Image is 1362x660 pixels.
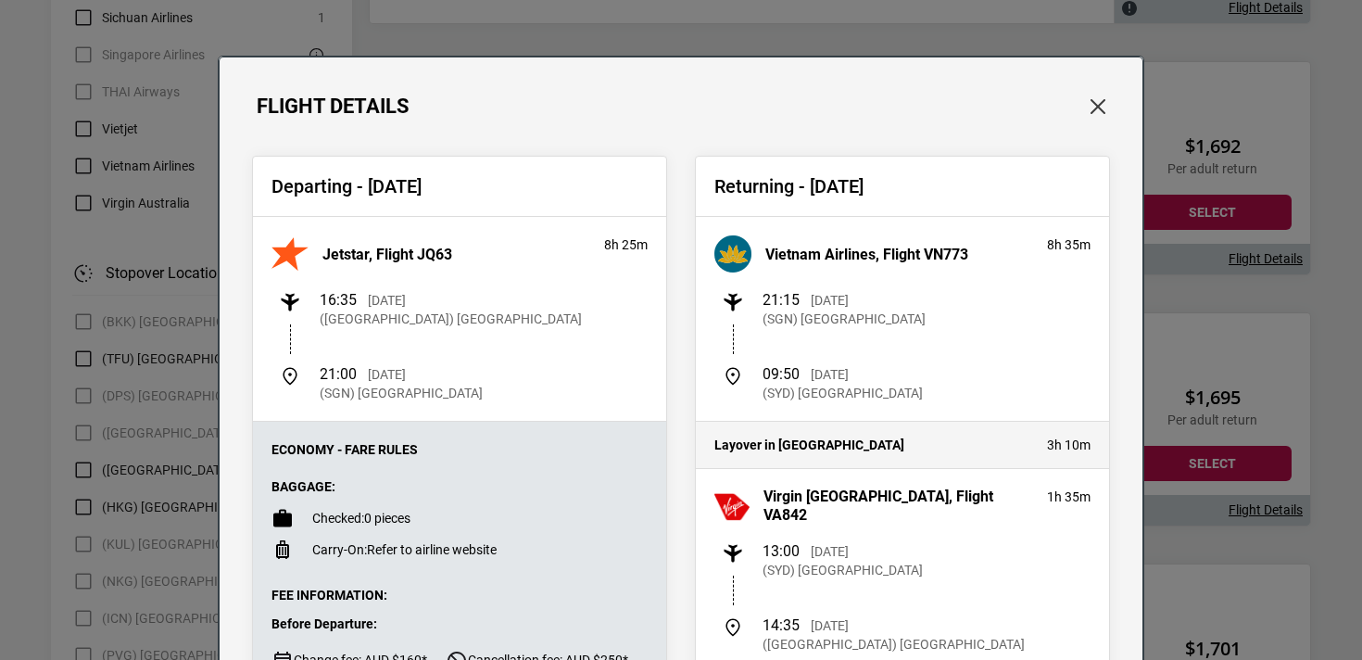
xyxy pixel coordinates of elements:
[271,440,648,459] p: Economy - Fare Rules
[368,291,406,310] p: [DATE]
[271,175,648,197] h2: Departing - [DATE]
[271,588,387,603] strong: Fee Information:
[714,438,1028,453] h4: Layover in [GEOGRAPHIC_DATA]
[604,235,648,254] p: 8h 25m
[811,365,849,384] p: [DATE]
[763,616,800,634] span: 14:35
[320,310,582,328] p: ([GEOGRAPHIC_DATA]) [GEOGRAPHIC_DATA]
[312,511,364,526] span: Checked:
[320,365,357,383] span: 21:00
[763,291,800,309] span: 21:15
[763,542,800,560] span: 13:00
[320,384,483,402] p: (SGN) [GEOGRAPHIC_DATA]
[1086,95,1110,119] button: Close
[714,175,1091,197] h2: Returning - [DATE]
[271,235,309,273] img: Jetstar
[312,542,367,557] span: Carry-On:
[763,635,1025,654] p: ([GEOGRAPHIC_DATA]) [GEOGRAPHIC_DATA]
[763,561,923,579] p: (SYD) [GEOGRAPHIC_DATA]
[811,291,849,310] p: [DATE]
[1047,488,1091,506] p: 1h 35m
[1047,436,1091,454] p: 3h 10m
[811,616,849,635] p: [DATE]
[312,540,497,559] p: Refer to airline website
[271,616,377,631] strong: Before Departure:
[1047,235,1091,254] p: 8h 35m
[763,488,1028,523] h3: Virgin [GEOGRAPHIC_DATA], Flight VA842
[714,489,750,524] img: Virgin Australia
[765,246,968,263] h3: Vietnam Airlines, Flight VN773
[312,509,410,527] p: 0 pieces
[763,310,926,328] p: (SGN) [GEOGRAPHIC_DATA]
[763,384,923,402] p: (SYD) [GEOGRAPHIC_DATA]
[714,235,751,273] img: Vietnam Airlines
[271,479,335,494] strong: Baggage:
[322,246,452,263] h3: Jetstar, Flight JQ63
[763,365,800,383] span: 09:50
[811,542,849,561] p: [DATE]
[257,95,410,119] h1: Flight Details
[320,291,357,309] span: 16:35
[368,365,406,384] p: [DATE]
